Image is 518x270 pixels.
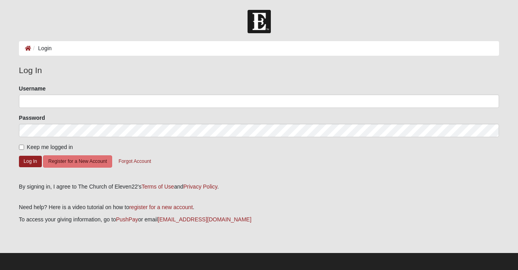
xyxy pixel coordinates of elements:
[19,203,499,211] p: Need help? Here is a video tutorial on how to .
[158,216,251,223] a: [EMAIL_ADDRESS][DOMAIN_NAME]
[19,215,499,224] p: To access your giving information, go to or email
[183,183,217,190] a: Privacy Policy
[129,204,193,210] a: register for a new account
[113,155,156,168] button: Forgot Account
[27,144,73,150] span: Keep me logged in
[19,183,499,191] div: By signing in, I agree to The Church of Eleven22's and .
[19,85,46,93] label: Username
[248,10,271,33] img: Church of Eleven22 Logo
[19,156,42,167] button: Log In
[141,183,174,190] a: Terms of Use
[43,155,112,168] button: Register for a New Account
[19,64,499,77] legend: Log In
[19,114,45,122] label: Password
[116,216,138,223] a: PushPay
[19,145,24,150] input: Keep me logged in
[31,44,52,53] li: Login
